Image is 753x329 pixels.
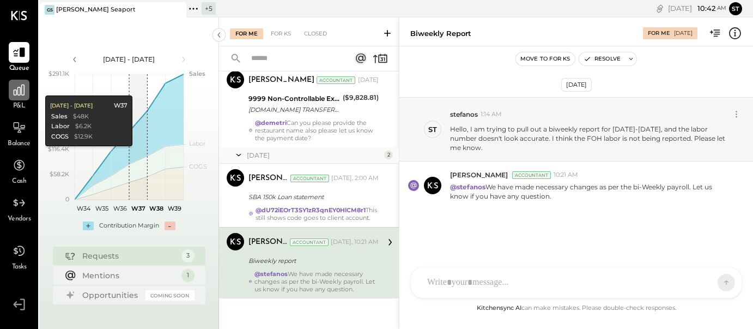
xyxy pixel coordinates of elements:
[51,112,67,121] div: Sales
[331,174,379,183] div: [DATE], 2:00 AM
[181,249,195,262] div: 3
[654,3,665,14] div: copy link
[450,124,730,152] p: Hello, I am trying to pull out a biweekly report for [DATE]-[DATE], and the labor number doesn't ...
[13,101,26,111] span: P&L
[450,183,485,191] strong: @stefanos
[75,122,91,131] div: $6.2K
[230,28,263,39] div: For Me
[50,102,92,110] div: [DATE] - [DATE]
[248,104,339,115] div: [DOMAIN_NAME] TRANSFER FROM ACCT 231372691 XXXXXX5618 - BUSINESS MONEY MARKET SA
[331,238,379,247] div: [DATE], 10:21 AM
[648,29,670,37] div: For Me
[248,255,375,266] div: Biweekly report
[95,205,108,212] text: W35
[247,151,381,160] div: [DATE]
[145,290,195,301] div: Coming Soon
[12,177,26,187] span: Cash
[1,42,38,74] a: Queue
[1,80,38,111] a: P&L
[290,238,329,246] div: Accountant
[254,270,288,278] strong: @stefanos
[83,55,175,64] div: [DATE] - [DATE]
[149,205,163,212] text: W38
[254,270,379,293] div: We have made necessary changes as per the bi-Weekly payroll. Let us know if you have any question.
[189,163,207,170] text: COGS
[579,52,625,65] button: Resolve
[248,237,288,248] div: [PERSON_NAME]
[48,70,69,77] text: $291.1K
[131,205,145,212] text: W37
[9,64,29,74] span: Queue
[165,222,175,230] div: -
[181,269,195,282] div: 1
[202,2,216,15] div: + 5
[1,241,38,272] a: Tasks
[1,155,38,187] a: Cash
[46,95,69,103] text: $232.9K
[50,170,69,178] text: $58.2K
[265,28,296,39] div: For KS
[450,170,508,180] span: [PERSON_NAME]
[516,52,575,65] button: Move to for ks
[167,205,181,212] text: W39
[674,29,693,37] div: [DATE]
[512,171,551,179] div: Accountant
[56,5,136,14] div: [PERSON_NAME] Seaport
[82,290,140,301] div: Opportunities
[668,3,726,14] div: [DATE]
[317,76,355,84] div: Accountant
[74,133,92,141] div: $12.9K
[554,171,578,180] span: 10:21 AM
[1,193,38,224] a: Vendors
[481,110,502,119] span: 1:14 AM
[82,270,176,281] div: Mentions
[343,92,379,103] div: ($9,828.81)
[82,250,176,261] div: Requests
[256,206,379,222] div: This still shows code goes to client account.
[113,101,127,110] div: W37
[72,112,88,121] div: $48K
[8,139,31,149] span: Balance
[248,93,339,104] div: 9999 Non-Controllable Expenses:Other Income and Expenses:To Be Classified P&L
[83,222,94,230] div: +
[358,76,379,85] div: [DATE]
[256,206,366,214] strong: @dU72iEOrT3SY1zR3qnEY0HlCM8r1
[99,222,159,230] div: Contribution Margin
[561,78,592,92] div: [DATE]
[410,28,471,39] div: Biweekly report
[77,205,91,212] text: W34
[51,122,69,131] div: Labor
[428,124,437,135] div: st
[1,117,38,149] a: Balance
[450,182,730,201] p: We have made necessary changes as per the bi-Weekly payroll. Let us know if you have any question.
[45,5,54,15] div: GS
[189,140,205,147] text: Labor
[248,75,314,86] div: [PERSON_NAME]
[12,262,27,272] span: Tasks
[450,110,478,119] span: stefanos
[248,192,375,202] div: SBA 150k Loan statement
[694,3,715,14] span: 10 : 42
[248,173,288,184] div: [PERSON_NAME]
[384,151,393,159] div: 2
[290,175,329,182] div: Accountant
[717,4,726,12] span: am
[299,28,332,39] div: Closed
[65,195,69,203] text: 0
[729,2,742,15] button: st
[113,205,126,212] text: W36
[51,133,68,141] div: COGS
[255,119,379,142] div: Can you please provide the restaurant name also please let us know the payment date?
[255,119,287,127] strong: @demetri
[189,70,205,77] text: Sales
[8,214,31,224] span: Vendors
